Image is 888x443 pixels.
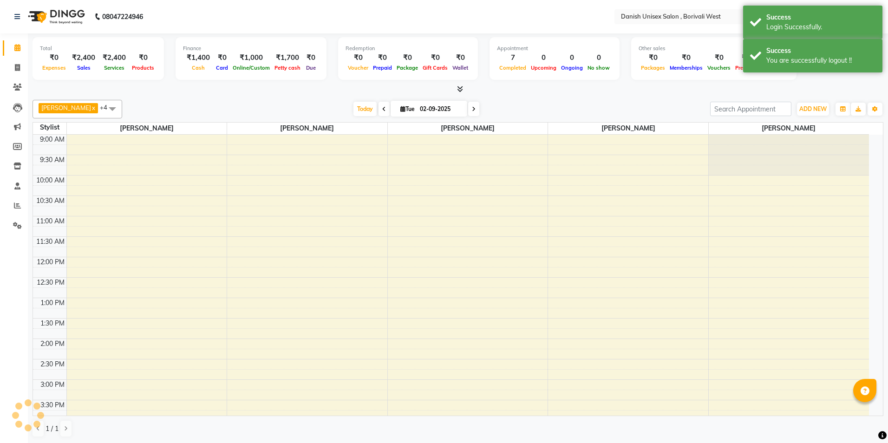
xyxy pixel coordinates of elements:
div: 9:30 AM [38,155,66,165]
span: Online/Custom [230,65,272,71]
span: Packages [639,65,667,71]
span: Cash [189,65,207,71]
div: 12:30 PM [35,278,66,287]
button: ADD NEW [797,103,829,116]
span: Prepaids [733,65,759,71]
span: Today [353,102,377,116]
div: Success [766,46,875,56]
div: ₹0 [214,52,230,63]
div: 3:00 PM [39,380,66,390]
input: Search Appointment [710,102,791,116]
div: Stylist [33,123,66,132]
div: 0 [529,52,559,63]
div: 0 [559,52,585,63]
div: Success [766,13,875,22]
div: Login Successfully. [766,22,875,32]
div: 10:00 AM [34,176,66,185]
span: Card [214,65,230,71]
span: Wallet [450,65,470,71]
img: logo [24,4,87,30]
div: 9:00 AM [38,135,66,144]
span: Due [304,65,318,71]
span: +4 [100,104,114,111]
span: ADD NEW [799,105,827,112]
span: [PERSON_NAME] [41,104,91,111]
b: 08047224946 [102,4,143,30]
span: [PERSON_NAME] [227,123,387,134]
span: Upcoming [529,65,559,71]
span: Tue [398,105,417,112]
div: ₹2,400 [68,52,99,63]
span: [PERSON_NAME] [548,123,708,134]
div: ₹0 [40,52,68,63]
div: You are successfully logout !! [766,56,875,65]
span: Completed [497,65,529,71]
input: 2025-09-02 [417,102,464,116]
div: ₹0 [639,52,667,63]
span: Ongoing [559,65,585,71]
div: 0 [585,52,612,63]
span: Gift Cards [420,65,450,71]
div: ₹1,400 [183,52,214,63]
div: 7 [497,52,529,63]
span: Expenses [40,65,68,71]
span: [PERSON_NAME] [67,123,227,134]
span: Petty cash [272,65,303,71]
span: 1 / 1 [46,424,59,434]
div: ₹0 [346,52,371,63]
div: ₹0 [371,52,394,63]
span: Memberships [667,65,705,71]
div: 12:00 PM [35,257,66,267]
span: Package [394,65,420,71]
div: ₹0 [394,52,420,63]
span: Services [102,65,127,71]
div: 1:30 PM [39,319,66,328]
div: ₹2,400 [99,52,130,63]
div: ₹0 [303,52,319,63]
div: ₹1,000 [230,52,272,63]
div: ₹0 [130,52,157,63]
div: 2:30 PM [39,359,66,369]
span: [PERSON_NAME] [388,123,548,134]
span: Vouchers [705,65,733,71]
span: Prepaid [371,65,394,71]
div: 1:00 PM [39,298,66,308]
span: Products [130,65,157,71]
div: 11:00 AM [34,216,66,226]
div: 2:00 PM [39,339,66,349]
div: Total [40,45,157,52]
span: No show [585,65,612,71]
span: Voucher [346,65,371,71]
div: ₹0 [705,52,733,63]
div: Other sales [639,45,789,52]
div: Appointment [497,45,612,52]
div: ₹1,700 [272,52,303,63]
iframe: chat widget [849,406,879,434]
div: 11:30 AM [34,237,66,247]
div: Finance [183,45,319,52]
div: 3:30 PM [39,400,66,410]
span: [PERSON_NAME] [709,123,869,134]
a: x [91,104,95,111]
div: ₹0 [420,52,450,63]
div: ₹0 [450,52,470,63]
span: Sales [75,65,93,71]
div: ₹0 [667,52,705,63]
div: 10:30 AM [34,196,66,206]
div: Redemption [346,45,470,52]
div: ₹0 [733,52,759,63]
